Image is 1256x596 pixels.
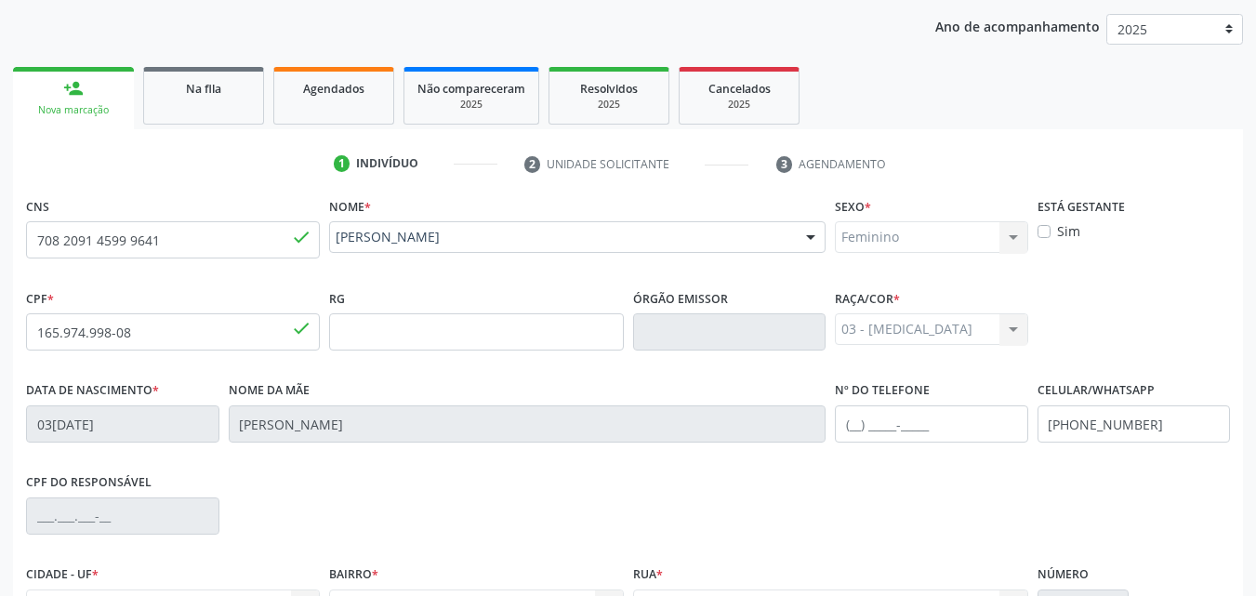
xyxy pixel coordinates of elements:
label: Data de nascimento [26,377,159,405]
div: person_add [63,78,84,99]
label: Rua [633,561,663,589]
label: Sim [1057,221,1080,241]
div: 2025 [417,98,525,112]
span: done [291,227,311,247]
label: CNS [26,192,49,221]
label: Raça/cor [835,285,900,313]
span: Não compareceram [417,81,525,97]
label: CPF do responsável [26,469,152,497]
span: Na fila [186,81,221,97]
label: Órgão emissor [633,285,728,313]
label: RG [329,285,345,313]
p: Ano de acompanhamento [935,14,1100,37]
input: (__) _____-_____ [835,405,1028,443]
input: __/__/____ [26,405,219,443]
span: Agendados [303,81,364,97]
label: Nome da mãe [229,377,310,405]
div: 2025 [693,98,786,112]
label: Celular/WhatsApp [1038,377,1155,405]
label: Número [1038,561,1089,589]
div: 2025 [562,98,655,112]
span: Cancelados [708,81,771,97]
input: (__) _____-_____ [1038,405,1231,443]
div: 1 [334,155,350,172]
label: Está gestante [1038,192,1125,221]
span: done [291,318,311,338]
input: ___.___.___-__ [26,497,219,535]
span: Resolvidos [580,81,638,97]
div: Indivíduo [356,155,418,172]
label: CPF [26,285,54,313]
span: [PERSON_NAME] [336,228,787,246]
div: Nova marcação [26,103,121,117]
label: Sexo [835,192,871,221]
label: BAIRRO [329,561,378,589]
label: Nº do Telefone [835,377,930,405]
label: Nome [329,192,371,221]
